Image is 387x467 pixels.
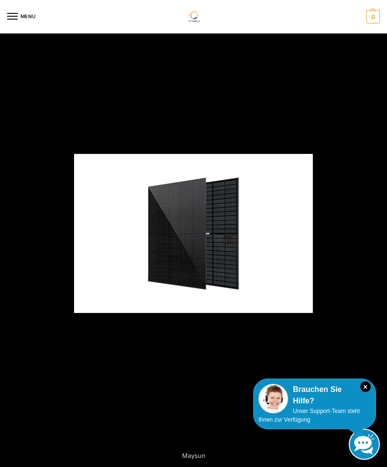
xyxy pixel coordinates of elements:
div: Brauchen Sie Hilfe? [258,384,371,407]
a: 0 [364,10,380,23]
span: 0 [366,10,380,23]
nav: Cart contents [364,10,380,23]
img: Customer service [258,384,288,413]
span: Unser Support-Team steht Ihnen zur Verfügung [258,408,360,423]
div: Maysun [93,446,294,465]
i: Schließen [360,381,371,392]
button: Menu [7,10,36,24]
img: Solaranlagen, Speicheranlagen und Energiesparprodukte [182,11,204,22]
img: Maysun-1.webp [74,154,313,313]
